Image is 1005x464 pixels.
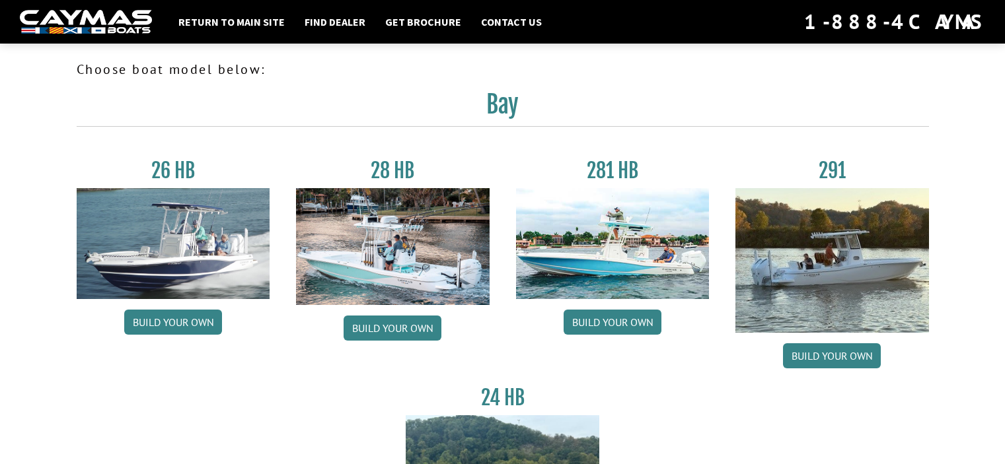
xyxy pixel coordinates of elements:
img: white-logo-c9c8dbefe5ff5ceceb0f0178aa75bf4bb51f6bca0971e226c86eb53dfe498488.png [20,10,152,34]
a: Build your own [344,315,441,341]
p: Choose boat model below: [77,59,929,79]
img: 28-hb-twin.jpg [516,188,710,299]
a: Build your own [124,310,222,335]
img: 26_new_photo_resized.jpg [77,188,270,299]
h2: Bay [77,90,929,127]
a: Find Dealer [298,13,372,30]
img: 28_hb_thumbnail_for_caymas_connect.jpg [296,188,490,305]
h3: 24 HB [406,385,599,410]
a: Build your own [564,310,661,335]
div: 1-888-4CAYMAS [804,7,985,36]
h3: 291 [735,158,929,183]
h3: 26 HB [77,158,270,183]
a: Build your own [783,343,881,368]
a: Get Brochure [379,13,468,30]
a: Return to main site [172,13,291,30]
a: Contact Us [474,13,548,30]
h3: 28 HB [296,158,490,183]
h3: 281 HB [516,158,710,183]
img: 291_Thumbnail.jpg [735,188,929,333]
